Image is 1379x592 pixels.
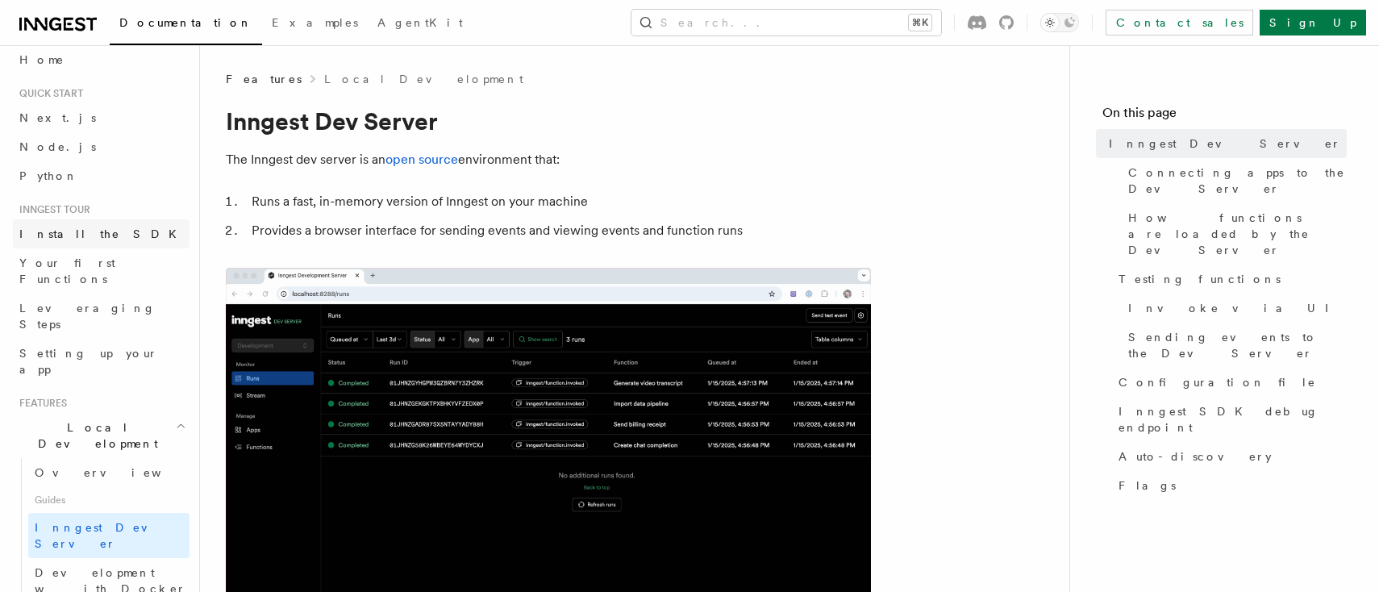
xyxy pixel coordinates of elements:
a: How functions are loaded by the Dev Server [1122,203,1347,265]
kbd: ⌘K [909,15,931,31]
span: Flags [1119,477,1176,494]
h4: On this page [1102,103,1347,129]
a: Inngest Dev Server [1102,129,1347,158]
span: Node.js [19,140,96,153]
span: Examples [272,16,358,29]
span: Setting up your app [19,347,158,376]
span: Configuration file [1119,374,1316,390]
a: Testing functions [1112,265,1347,294]
p: The Inngest dev server is an environment that: [226,148,871,171]
li: Provides a browser interface for sending events and viewing events and function runs [247,219,871,242]
a: Node.js [13,132,190,161]
a: Configuration file [1112,368,1347,397]
a: Overview [28,458,190,487]
span: Overview [35,466,201,479]
button: Search...⌘K [631,10,941,35]
a: Setting up your app [13,339,190,384]
a: Python [13,161,190,190]
span: Leveraging Steps [19,302,156,331]
span: Guides [28,487,190,513]
a: Install the SDK [13,219,190,248]
a: Sign Up [1260,10,1366,35]
span: Sending events to the Dev Server [1128,329,1347,361]
span: Home [19,52,65,68]
a: Contact sales [1106,10,1253,35]
button: Toggle dark mode [1040,13,1079,32]
a: Auto-discovery [1112,442,1347,471]
span: Auto-discovery [1119,448,1272,465]
a: Flags [1112,471,1347,500]
span: Documentation [119,16,252,29]
a: Local Development [324,71,523,87]
span: How functions are loaded by the Dev Server [1128,210,1347,258]
a: open source [385,152,458,167]
span: Inngest SDK debug endpoint [1119,403,1347,436]
h1: Inngest Dev Server [226,106,871,135]
span: Install the SDK [19,227,186,240]
span: Connecting apps to the Dev Server [1128,165,1347,197]
a: Inngest SDK debug endpoint [1112,397,1347,442]
span: Next.js [19,111,96,124]
a: Leveraging Steps [13,294,190,339]
a: AgentKit [368,5,473,44]
span: AgentKit [377,16,463,29]
a: Sending events to the Dev Server [1122,323,1347,368]
span: Local Development [13,419,176,452]
a: Invoke via UI [1122,294,1347,323]
span: Testing functions [1119,271,1281,287]
button: Local Development [13,413,190,458]
a: Inngest Dev Server [28,513,190,558]
span: Your first Functions [19,256,115,286]
span: Inngest Dev Server [1109,135,1341,152]
li: Runs a fast, in-memory version of Inngest on your machine [247,190,871,213]
a: Next.js [13,103,190,132]
span: Invoke via UI [1128,300,1343,316]
a: Home [13,45,190,74]
a: Documentation [110,5,262,45]
a: Examples [262,5,368,44]
a: Your first Functions [13,248,190,294]
span: Features [13,397,67,410]
a: Connecting apps to the Dev Server [1122,158,1347,203]
span: Inngest tour [13,203,90,216]
span: Features [226,71,302,87]
span: Python [19,169,78,182]
span: Quick start [13,87,83,100]
span: Inngest Dev Server [35,521,173,550]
